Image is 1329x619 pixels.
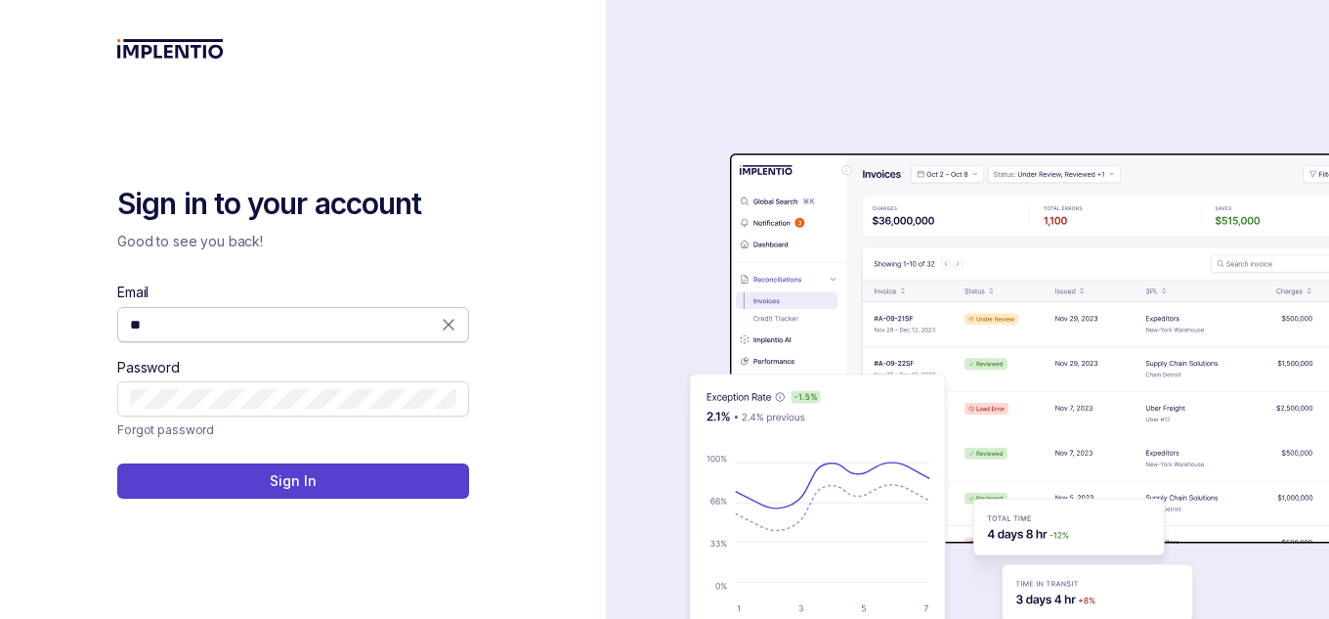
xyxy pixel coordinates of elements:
h2: Sign in to your account [117,185,469,224]
p: Good to see you back! [117,232,469,251]
label: Password [117,358,180,377]
a: Link Forgot password [117,420,214,440]
p: Forgot password [117,420,214,440]
img: logo [117,39,224,59]
p: Sign In [270,471,316,491]
label: Email [117,283,149,302]
button: Sign In [117,464,469,499]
